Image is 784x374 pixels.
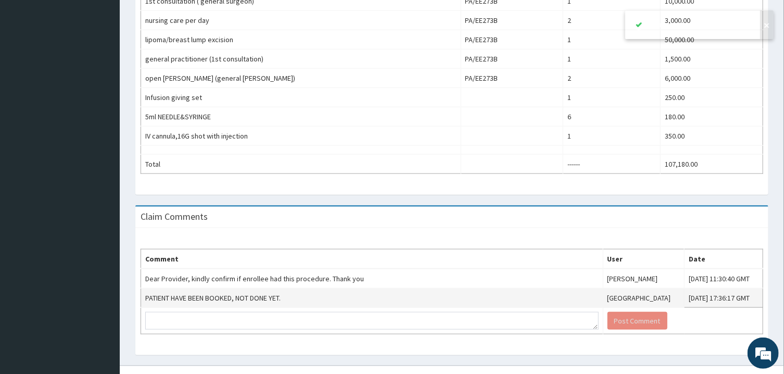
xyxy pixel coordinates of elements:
[141,250,603,269] th: Comment
[608,312,667,330] button: Post Comment
[685,269,763,289] td: [DATE] 11:30:40 GMT
[685,250,763,269] th: Date
[661,155,763,174] td: 107,180.00
[685,289,763,308] td: [DATE] 17:36:17 GMT
[141,49,461,69] td: general practitioner (1st consultation)
[603,289,685,308] td: [GEOGRAPHIC_DATA]
[19,52,42,78] img: d_794563401_company_1708531726252_794563401
[141,127,461,146] td: IV cannula,16G shot with injection
[661,30,763,49] td: 50,000.00
[141,212,208,221] h3: Claim Comments
[461,49,563,69] td: PA/EE273B
[563,30,661,49] td: 1
[461,11,563,30] td: PA/EE273B
[461,69,563,88] td: PA/EE273B
[603,250,685,269] th: User
[60,117,144,222] span: We're online!
[563,127,661,146] td: 1
[141,269,603,289] td: Dear Provider, kindly confirm if enrollee had this procedure. Thank you
[141,107,461,127] td: 5ml NEEDLE&SYRINGE
[563,69,661,88] td: 2
[563,88,661,107] td: 1
[661,49,763,69] td: 1,500.00
[661,88,763,107] td: 250.00
[141,69,461,88] td: open [PERSON_NAME] (general [PERSON_NAME])
[661,69,763,88] td: 6,000.00
[171,5,196,30] div: Minimize live chat window
[661,127,763,146] td: 350.00
[651,19,750,30] div: Comment created with success
[141,289,603,308] td: PATIENT HAVE BEEN BOOKED, NOT DONE YET.
[141,11,461,30] td: nursing care per day
[141,30,461,49] td: lipoma/breast lump excision
[603,269,685,289] td: [PERSON_NAME]
[563,11,661,30] td: 2
[563,155,661,174] td: ------
[563,49,661,69] td: 1
[54,58,175,72] div: Chat with us now
[5,257,198,293] textarea: Type your message and hit 'Enter'
[563,107,661,127] td: 6
[141,155,461,174] td: Total
[461,30,563,49] td: PA/EE273B
[141,88,461,107] td: Infusion giving set
[661,107,763,127] td: 180.00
